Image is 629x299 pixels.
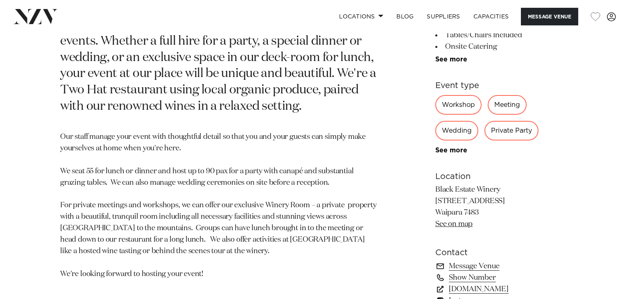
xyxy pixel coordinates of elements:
[467,8,516,25] a: Capacities
[333,8,390,25] a: Locations
[435,247,569,259] h6: Contact
[435,272,569,283] a: Show Number
[435,220,473,228] a: See on map
[13,9,58,24] img: nzv-logo.png
[435,95,482,115] div: Workshop
[435,79,569,92] h6: Event type
[435,260,569,272] a: Message Venue
[420,8,466,25] a: SUPPLIERS
[390,8,420,25] a: BLOG
[435,41,569,52] li: Onsite Catering
[60,131,377,280] p: Our staff manage your event with thoughtful detail so that you and your guests can simply make yo...
[435,170,569,183] h6: Location
[435,283,569,295] a: [DOMAIN_NAME]
[435,121,478,140] div: Wedding
[484,121,538,140] div: Private Party
[60,1,377,115] p: [GEOGRAPHIC_DATA], located on rolling hills 45 minutes north of [GEOGRAPHIC_DATA], is a beautiful...
[435,184,569,230] p: Black Estate Winery [STREET_ADDRESS] Waipara 7483
[521,8,578,25] button: Message Venue
[488,95,527,115] div: Meeting
[435,29,569,41] li: Tables/Chairs Included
